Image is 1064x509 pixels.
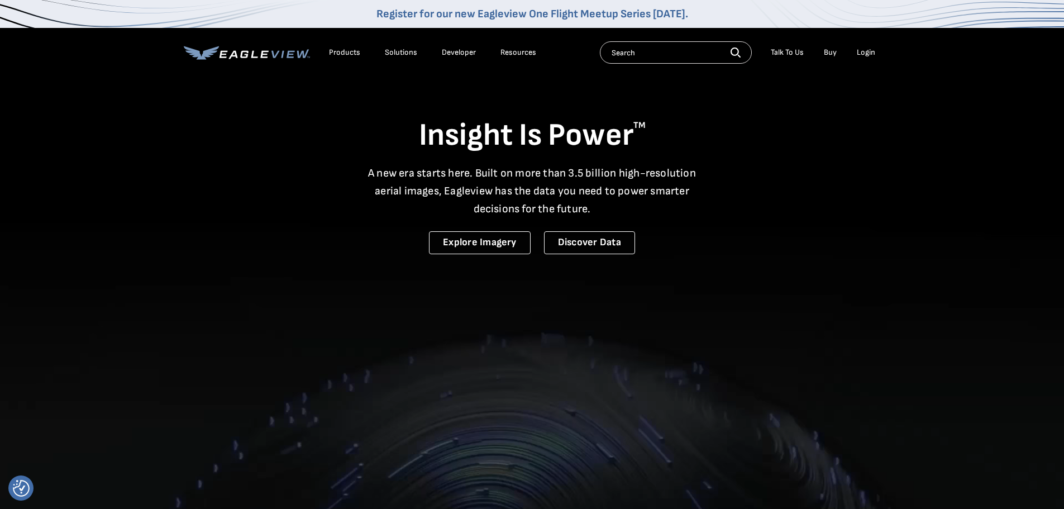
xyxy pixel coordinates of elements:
[13,480,30,497] img: Revisit consent button
[857,47,875,58] div: Login
[442,47,476,58] a: Developer
[376,7,688,21] a: Register for our new Eagleview One Flight Meetup Series [DATE].
[429,231,531,254] a: Explore Imagery
[824,47,837,58] a: Buy
[771,47,804,58] div: Talk To Us
[13,480,30,497] button: Consent Preferences
[385,47,417,58] div: Solutions
[500,47,536,58] div: Resources
[329,47,360,58] div: Products
[633,120,646,131] sup: TM
[184,116,881,155] h1: Insight Is Power
[544,231,635,254] a: Discover Data
[600,41,752,64] input: Search
[361,164,703,218] p: A new era starts here. Built on more than 3.5 billion high-resolution aerial images, Eagleview ha...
